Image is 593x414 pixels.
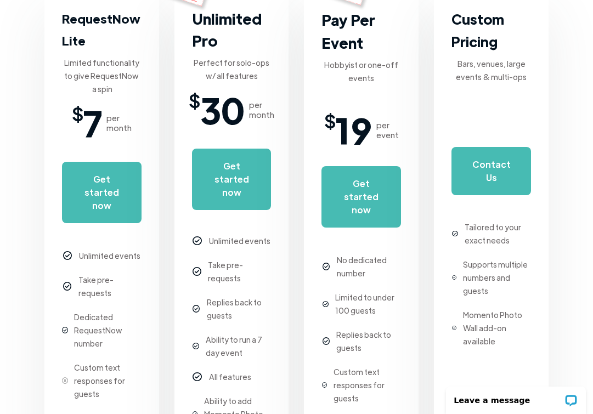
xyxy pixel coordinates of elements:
[62,162,142,223] a: Get started now
[72,106,83,120] span: $
[451,57,531,83] div: Bars, venues, large events & multi-ops
[209,234,270,247] div: Unlimited events
[334,365,401,405] div: Custom text responses for guests
[324,114,336,127] span: $
[452,326,456,330] img: checkmark
[74,310,141,350] div: Dedicated RequestNow number
[62,56,142,95] div: Limited functionality to give RequestNow a spin
[463,308,531,348] div: Momento Photo Wall add-on available
[321,58,401,84] div: Hobbyist or one-off events
[336,328,401,354] div: Replies back to guests
[439,379,593,414] iframe: LiveChat chat widget
[207,296,272,322] div: Replies back to guests
[193,343,199,349] img: checkmark
[106,113,132,133] div: per month
[193,372,202,382] img: checkmark
[322,382,327,387] img: checkmark
[337,253,402,280] div: No dedicated number
[206,333,272,359] div: Ability to run a 7 day event
[452,231,458,237] img: checkmark
[465,220,531,247] div: Tailored to your exact needs
[74,361,142,400] div: Custom text responses for guests
[193,305,200,312] img: checkmark
[323,337,330,344] img: checkmark
[193,236,202,246] img: checkmark
[192,8,272,52] h3: Unlimited Pro
[62,377,69,384] img: checkmark
[323,301,329,307] img: checkmark
[79,249,140,262] div: Unlimited events
[336,114,372,146] span: 19
[192,56,272,82] div: Perfect for solo-ops w/ all features
[193,267,201,276] img: checkmark
[62,8,142,52] h3: RequestNow Lite
[463,258,531,297] div: Supports multiple numbers and guests
[376,120,399,140] div: per event
[200,93,245,126] span: 30
[192,149,272,210] a: Get started now
[63,251,72,260] img: checkmark
[209,370,251,383] div: All features
[62,327,68,333] img: checkmark
[452,275,456,280] img: checkmark
[208,258,271,285] div: Take pre-requests
[321,10,375,52] strong: Pay Per Event
[451,10,504,50] strong: Custom Pricing
[83,106,102,139] span: 7
[189,93,200,106] span: $
[321,166,401,228] a: Get started now
[63,282,72,291] img: checkmark
[249,100,274,120] div: per month
[451,147,531,195] a: Contact Us
[323,263,330,270] img: checkmark
[335,291,402,317] div: Limited to under 100 guests
[78,273,142,299] div: Take pre-requests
